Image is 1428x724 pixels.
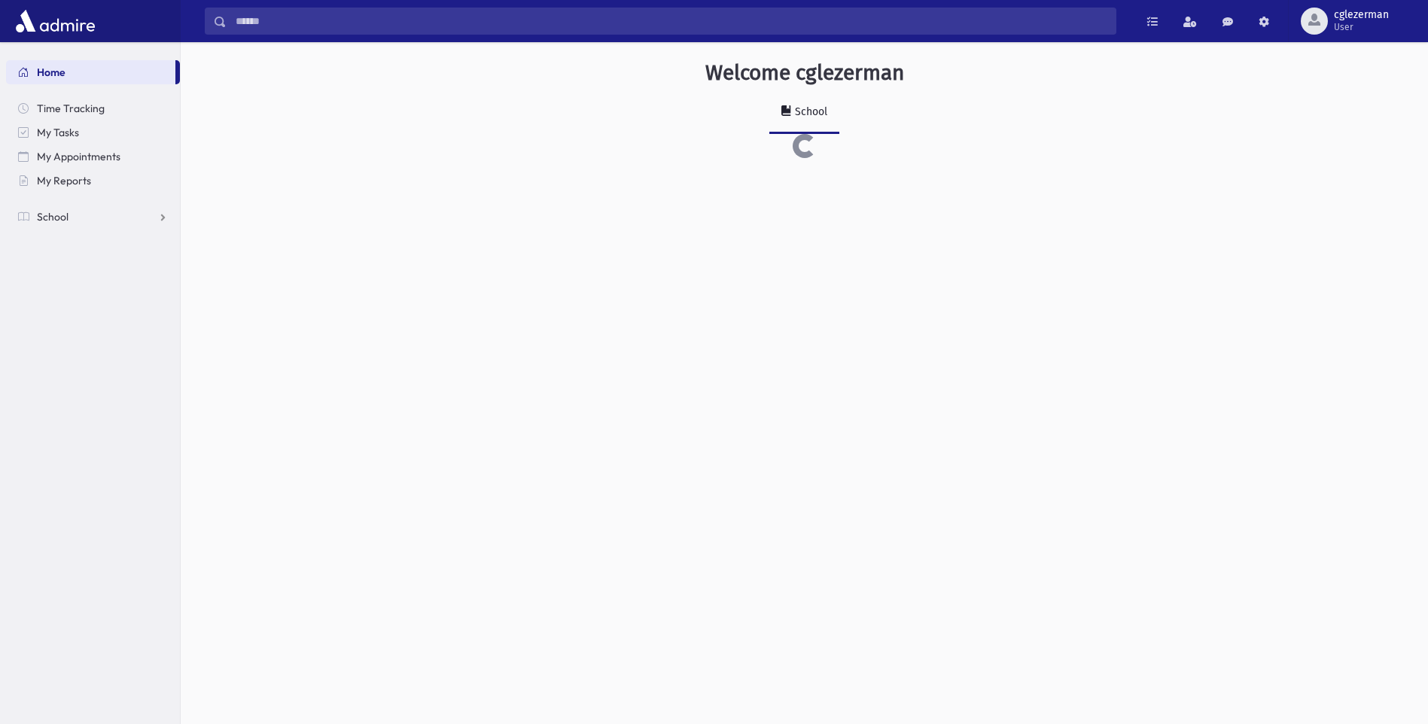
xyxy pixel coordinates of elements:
a: Time Tracking [6,96,180,120]
span: My Reports [37,174,91,187]
div: School [792,105,827,118]
span: School [37,210,69,224]
span: Time Tracking [37,102,105,115]
img: AdmirePro [12,6,99,36]
span: Home [37,65,65,79]
input: Search [227,8,1116,35]
a: School [6,205,180,229]
a: Home [6,60,175,84]
span: My Tasks [37,126,79,139]
span: cglezerman [1334,9,1389,21]
a: My Reports [6,169,180,193]
a: My Appointments [6,144,180,169]
a: School [769,92,839,134]
a: My Tasks [6,120,180,144]
span: User [1334,21,1389,33]
span: My Appointments [37,150,120,163]
h3: Welcome cglezerman [705,60,904,86]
